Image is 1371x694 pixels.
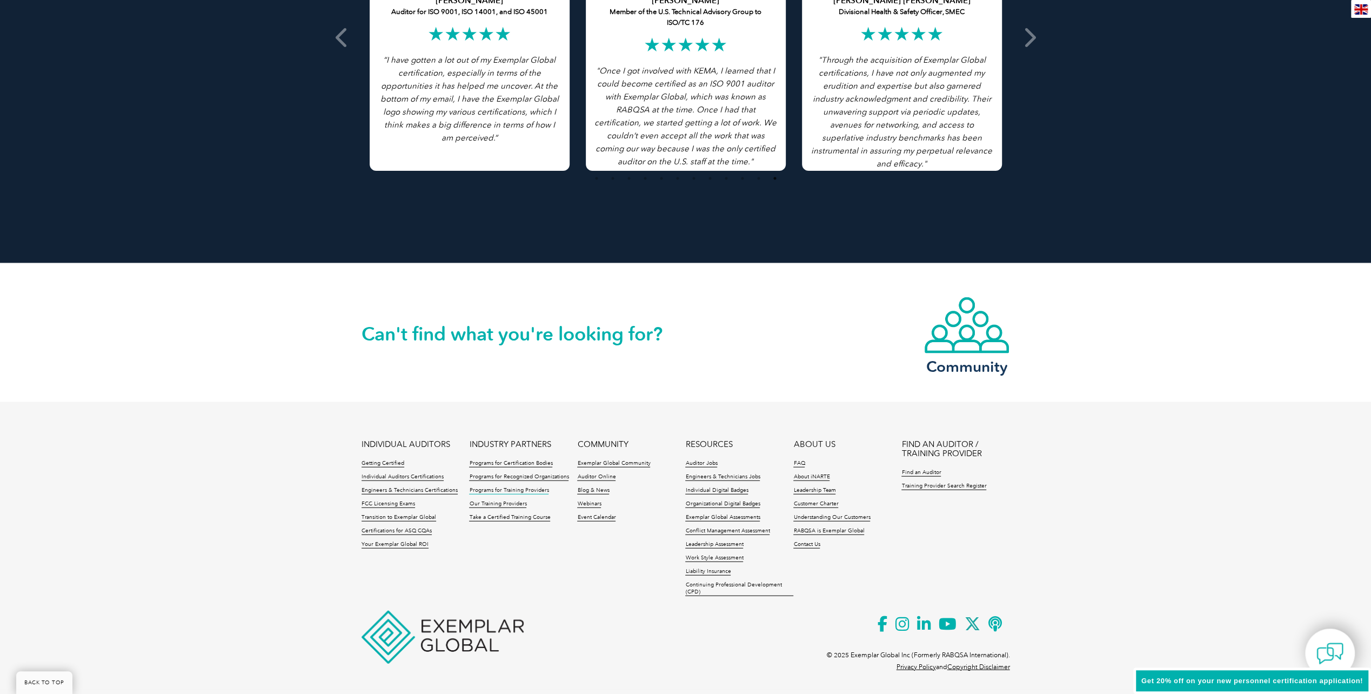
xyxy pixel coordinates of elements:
[577,487,609,495] a: Blog & News
[897,661,1010,673] p: and
[685,473,760,481] a: Engineers & Technicians Jobs
[469,487,549,495] a: Programs for Training Providers
[793,528,864,535] a: RABQSA is Exemplar Global
[380,56,559,143] em: “I have gotten a lot out of my Exemplar Global certification, especially in terms of the opportun...
[577,473,616,481] a: Auditor Online
[624,173,634,184] button: 3 of 4
[685,460,717,468] a: Auditor Jobs
[685,514,760,522] a: Exemplar Global Assessments
[469,501,526,508] a: Our Training Providers
[685,555,743,562] a: Work Style Assessment
[685,541,743,549] a: Leadership Assessment
[793,501,838,508] a: Customer Charter
[1141,677,1363,685] span: Get 20% off on your new personnel certification application!
[469,440,551,449] a: INDUSTRY PARTNERS
[688,173,699,184] button: 7 of 4
[577,460,650,468] a: Exemplar Global Community
[793,460,805,468] a: FAQ
[793,514,870,522] a: Understanding Our Customers
[469,514,550,522] a: Take a Certified Training Course
[469,473,569,481] a: Programs for Recognized Organizations
[656,173,667,184] button: 5 of 4
[577,501,601,508] a: Webinars
[947,663,1010,671] a: Copyright Disclaimer
[577,514,616,522] a: Event Calendar
[924,296,1010,373] a: Community
[469,460,552,468] a: Programs for Certification Bodies
[380,56,559,143] i: ”
[901,469,941,477] a: Find an Auditor
[753,173,764,184] button: 11 of 4
[721,173,732,184] button: 9 of 4
[901,440,1009,458] a: FIND AN AUDITOR / TRAINING PROVIDER
[362,611,524,664] img: Exemplar Global
[362,473,444,481] a: Individual Auditors Certifications
[685,582,793,596] a: Continuing Professional Development (CPD)
[362,460,404,468] a: Getting Certified
[924,360,1010,373] h3: Community
[811,56,992,169] i: "Through the acquisition of Exemplar Global certifications, I have not only augmented my eruditio...
[362,541,429,549] a: Your Exemplar Global ROI
[685,568,731,576] a: Liability Insurance
[901,483,986,490] a: Training Provider Search Register
[705,173,715,184] button: 8 of 4
[607,173,618,184] button: 2 of 4
[793,541,820,549] a: Contact Us
[594,37,778,54] h2: ★★★★★
[793,473,830,481] a: About iNARTE
[897,663,936,671] a: Privacy Policy
[362,528,432,535] a: Certifications for ASQ CQAs
[1316,640,1343,667] img: contact-chat.png
[362,440,450,449] a: INDIVIDUAL AUDITORS
[685,487,748,495] a: Individual Digital Badges
[1354,4,1368,15] img: en
[362,501,415,508] a: FCC Licensing Exams
[924,296,1010,355] img: icon-community.webp
[793,487,835,495] a: Leadership Team
[810,26,994,43] h2: ★★★★★
[594,66,777,167] i: "Once I got involved with KEMA, I learned that I could become certified as an ISO 9001 auditor wi...
[591,173,602,184] button: 1 of 4
[362,514,436,522] a: Transition to Exemplar Global
[16,671,72,694] a: BACK TO TOP
[827,649,1010,661] p: © 2025 Exemplar Global Inc (Formerly RABQSA International).
[793,440,835,449] a: ABOUT US
[685,501,760,508] a: Organizational Digital Badges
[737,173,748,184] button: 10 of 4
[685,528,770,535] a: Conflict Management Assessment
[378,26,561,43] h2: ★★★★★
[685,440,732,449] a: RESOURCES
[640,173,651,184] button: 4 of 4
[362,487,458,495] a: Engineers & Technicians Certifications
[672,173,683,184] button: 6 of 4
[577,440,628,449] a: COMMUNITY
[770,173,780,184] button: 12 of 4
[362,325,686,343] h2: Can't find what you're looking for?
